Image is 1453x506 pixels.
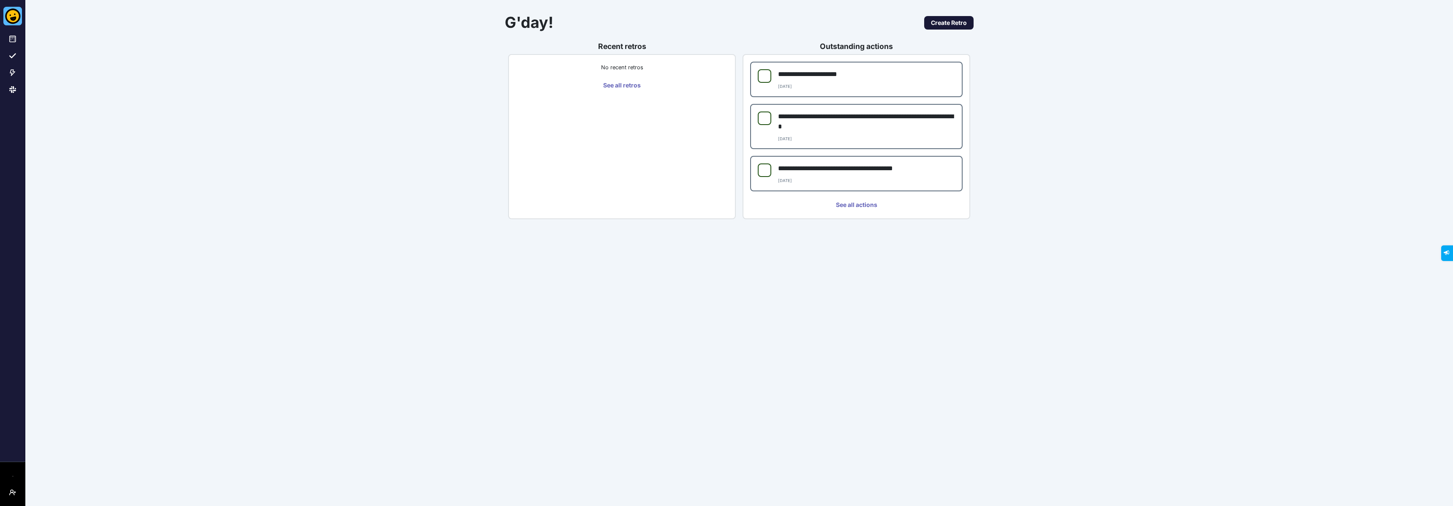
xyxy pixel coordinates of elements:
[516,79,728,92] a: See all retros
[9,496,16,503] span: User menu
[601,64,643,71] small: No recent retros
[743,42,970,51] h3: Outstanding actions
[924,16,974,30] a: Create Retro
[9,489,16,496] i: User menu
[6,3,11,8] span: 
[6,486,19,499] button: User menu
[3,7,22,25] img: Better
[778,84,792,89] small: [DATE]
[6,469,19,482] button: Workspace
[778,178,792,183] small: [DATE]
[750,198,963,212] a: See all actions
[505,14,857,32] h1: G'day!
[508,42,736,51] h3: Recent retros
[778,136,792,141] small: [DATE]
